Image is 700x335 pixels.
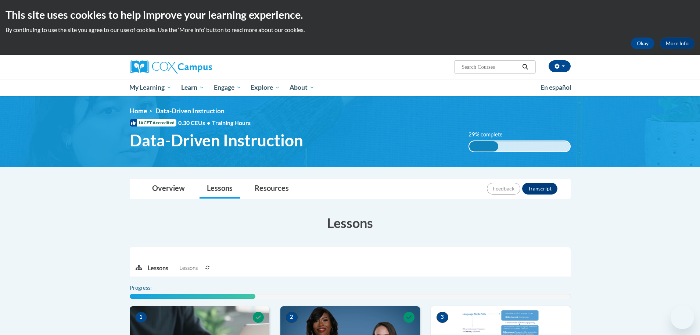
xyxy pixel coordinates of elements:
[130,284,172,292] label: Progress:
[469,141,498,152] div: 29% complete
[178,119,212,127] span: 0.30 CEUs
[145,179,192,199] a: Overview
[286,312,298,323] span: 2
[247,179,296,199] a: Resources
[130,214,571,232] h3: Lessons
[212,119,251,126] span: Training Hours
[148,264,168,272] p: Lessons
[129,83,172,92] span: My Learning
[461,63,520,71] input: Search Courses
[214,83,241,92] span: Engage
[135,312,147,323] span: 1
[130,60,269,74] a: Cox Campus
[130,60,212,74] img: Cox Campus
[290,83,315,92] span: About
[536,80,576,95] a: En español
[660,38,694,49] a: More Info
[130,119,176,126] span: IACET Accredited
[130,107,147,115] a: Home
[631,38,654,49] button: Okay
[6,7,694,22] h2: This site uses cookies to help improve your learning experience.
[155,107,225,115] span: Data-Driven Instruction
[549,60,571,72] button: Account Settings
[487,183,520,195] button: Feedback
[522,183,557,195] button: Transcript
[179,264,198,272] span: Lessons
[671,306,694,329] iframe: Button to launch messaging window
[541,83,571,91] span: En español
[209,79,246,96] a: Engage
[130,131,303,150] span: Data-Driven Instruction
[119,79,582,96] div: Main menu
[437,312,448,323] span: 3
[251,83,280,92] span: Explore
[246,79,285,96] a: Explore
[6,26,694,34] p: By continuing to use the site you agree to our use of cookies. Use the ‘More info’ button to read...
[520,63,531,71] button: Search
[181,83,204,92] span: Learn
[200,179,240,199] a: Lessons
[125,79,177,96] a: My Learning
[469,131,511,139] label: 29% complete
[285,79,319,96] a: About
[176,79,209,96] a: Learn
[207,119,210,126] span: •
